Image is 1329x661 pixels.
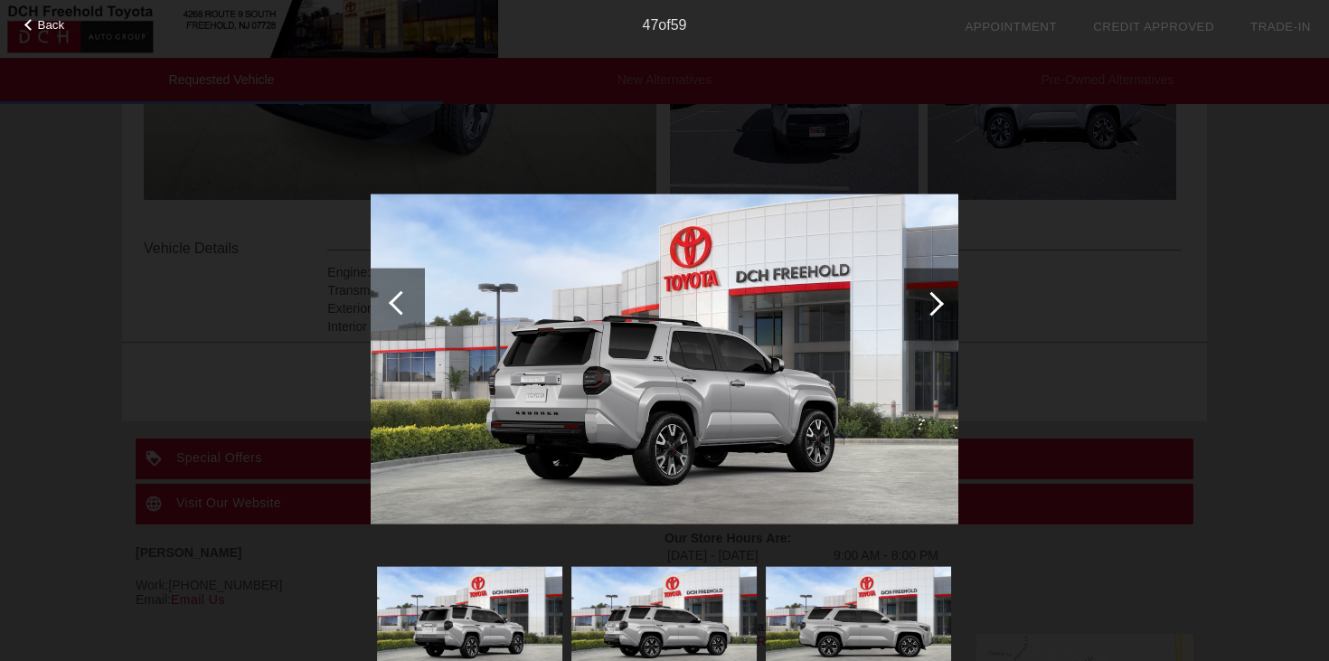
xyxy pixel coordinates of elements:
span: 47 [643,17,659,33]
span: Back [38,18,65,32]
a: Appointment [965,20,1057,33]
span: 59 [671,17,687,33]
a: Credit Approved [1093,20,1214,33]
a: Trade-In [1250,20,1311,33]
img: 109da6e2df329d84c67e24bb051ca992.png [371,194,958,524]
